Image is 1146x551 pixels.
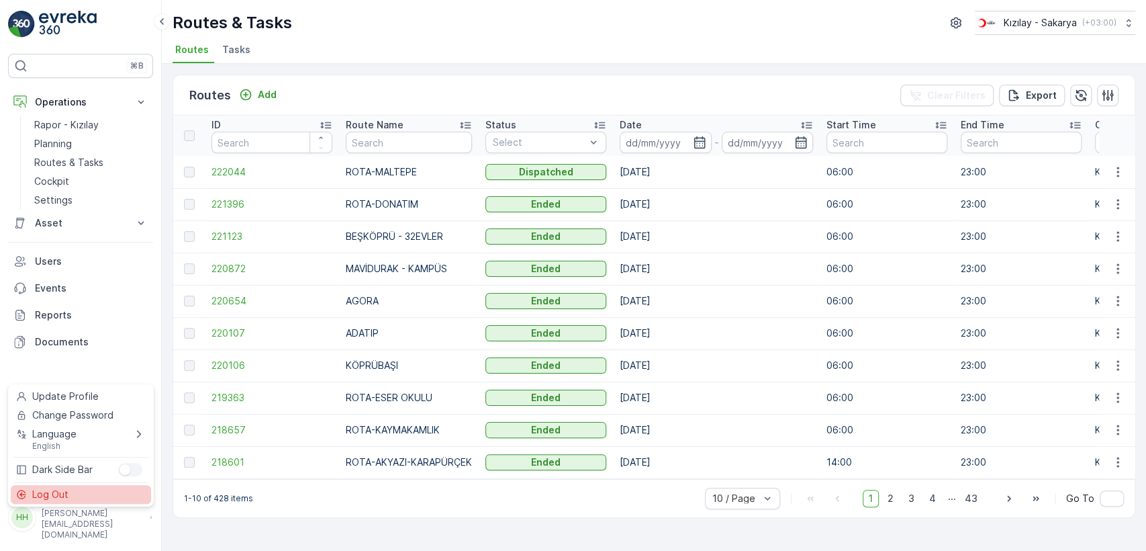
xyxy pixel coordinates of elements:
td: 06:00 [820,253,954,285]
td: [DATE] [613,220,820,253]
div: Toggle Row Selected [184,263,195,274]
div: Toggle Row Selected [184,457,195,468]
td: 06:00 [820,382,954,414]
p: Routes [189,86,231,105]
p: - [714,134,719,151]
span: Dark Side Bar [32,463,93,476]
span: Go To [1066,492,1094,505]
button: Asset [8,210,153,237]
p: Ended [531,423,561,437]
td: 23:00 [954,382,1088,414]
span: 221123 [211,230,332,243]
a: 220107 [211,327,332,340]
td: [DATE] [613,446,820,478]
p: Ended [531,198,561,211]
div: Toggle Row Selected [184,360,195,371]
p: Kızılay - Sakarya [1004,16,1077,30]
p: Ended [531,327,561,340]
td: ROTA-AKYAZI-KARAPÜRÇEK [339,446,479,478]
button: Clear Filters [900,85,994,106]
input: dd/mm/yyyy [620,132,712,153]
button: Kızılay - Sakarya(+03:00) [975,11,1135,35]
td: MAVİDURAK - KAMPÜS [339,253,479,285]
a: 219363 [211,391,332,405]
td: 23:00 [954,414,1088,446]
td: [DATE] [613,382,820,414]
p: Users [35,255,148,268]
span: 43 [959,490,984,507]
td: ROTA-DONATIM [339,188,479,220]
a: 220106 [211,359,332,372]
span: 1 [863,490,879,507]
p: Route Name [346,118,403,132]
p: Operations [35,95,126,109]
p: Start Time [826,118,876,132]
td: 23:00 [954,285,1088,317]
a: Documents [8,329,153,355]
td: 23:00 [954,156,1088,188]
button: Add [234,87,282,103]
img: logo_light-DOdMpM7g.png [39,11,97,38]
a: 220872 [211,262,332,275]
p: Clear Filters [927,89,986,102]
td: AGORA [339,285,479,317]
a: 221396 [211,198,332,211]
td: 06:00 [820,156,954,188]
p: Planning [34,137,72,151]
span: Tasks [222,43,250,56]
button: Export [999,85,1065,106]
a: Settings [29,191,153,210]
td: [DATE] [613,285,820,317]
ul: Menu [8,384,154,507]
button: Dispatched [485,164,606,180]
span: Log Out [32,488,68,501]
button: Ended [485,293,606,309]
a: 218657 [211,423,332,437]
p: Reports [35,308,148,322]
span: Change Password [32,409,113,422]
div: Toggle Row Selected [184,425,195,435]
input: Search [826,132,947,153]
span: 2 [881,490,900,507]
p: End Time [961,118,1004,132]
p: Ended [531,456,561,469]
input: dd/mm/yyyy [722,132,814,153]
td: ADATIP [339,317,479,349]
button: Ended [485,325,606,341]
span: Routes [175,43,209,56]
td: ROTA-MALTEPE [339,156,479,188]
td: [DATE] [613,188,820,220]
a: 220654 [211,294,332,308]
a: Routes & Tasks [29,153,153,172]
div: Toggle Row Selected [184,296,195,306]
td: 23:00 [954,220,1088,253]
button: Ended [485,422,606,438]
p: Ended [531,230,561,243]
td: 06:00 [820,188,954,220]
td: [DATE] [613,156,820,188]
p: [PERSON_NAME][EMAIL_ADDRESS][DOMAIN_NAME] [42,508,144,540]
p: Operation [1095,118,1141,132]
p: Dispatched [519,165,573,179]
p: Select [493,136,585,149]
span: Language [32,427,77,441]
a: Events [8,275,153,302]
td: 23:00 [954,253,1088,285]
p: Cockpit [34,175,69,188]
td: 06:00 [820,414,954,446]
a: Planning [29,134,153,153]
div: Toggle Row Selected [184,392,195,403]
input: Search [961,132,1082,153]
td: [DATE] [613,253,820,285]
p: Ended [531,391,561,405]
td: 06:00 [820,349,954,382]
td: ROTA-KAYMAKAMLIK [339,414,479,446]
p: Export [1026,89,1057,102]
input: Search [211,132,332,153]
td: [DATE] [613,317,820,349]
